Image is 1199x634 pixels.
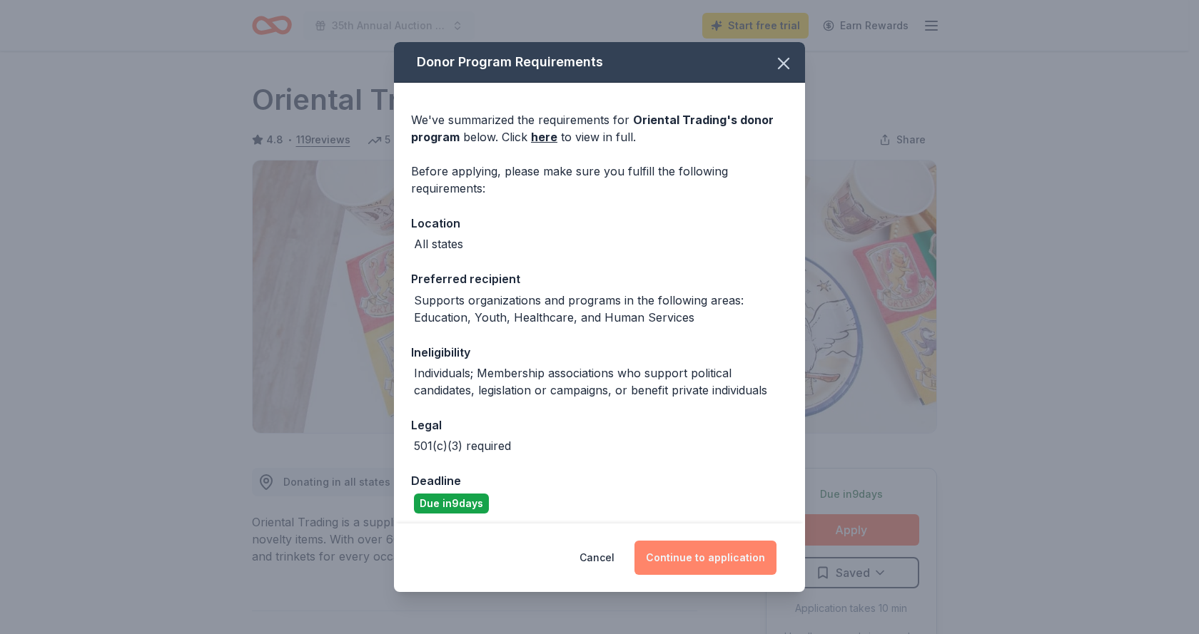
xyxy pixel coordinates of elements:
[411,343,788,362] div: Ineligibility
[414,364,788,399] div: Individuals; Membership associations who support political candidates, legislation or campaigns, ...
[531,128,557,145] a: here
[394,42,805,83] div: Donor Program Requirements
[411,270,788,288] div: Preferred recipient
[414,494,489,513] div: Due in 9 days
[411,214,788,232] div: Location
[411,471,788,490] div: Deadline
[411,163,788,197] div: Before applying, please make sure you fulfill the following requirements:
[411,111,788,145] div: We've summarized the requirements for below. Click to view in full.
[411,416,788,434] div: Legal
[634,541,776,575] button: Continue to application
[414,437,511,454] div: 501(c)(3) required
[580,541,614,575] button: Cancel
[414,292,788,326] div: Supports organizations and programs in the following areas: Education, Youth, Healthcare, and Hum...
[414,235,463,252] div: All states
